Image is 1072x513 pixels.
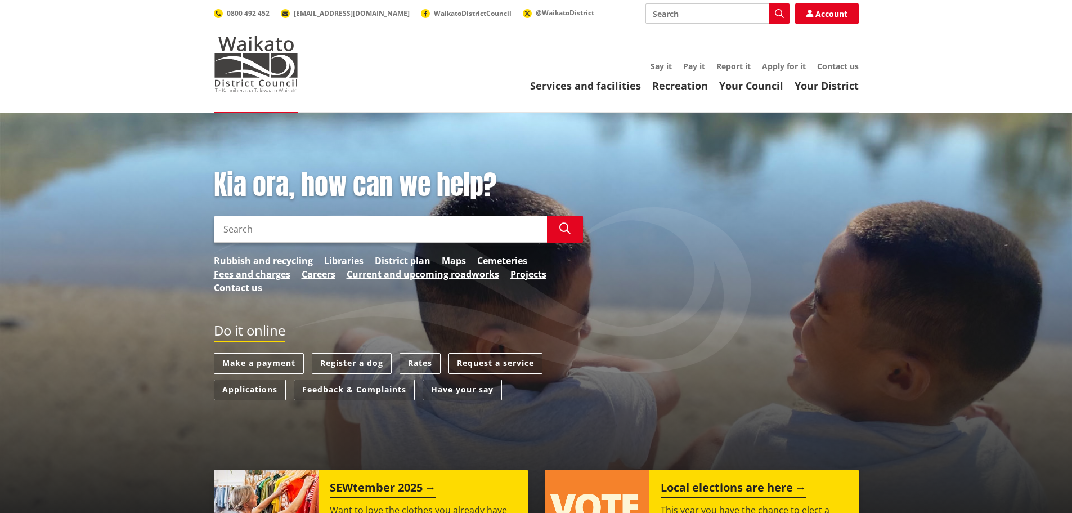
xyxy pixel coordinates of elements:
a: Account [795,3,859,24]
a: Current and upcoming roadworks [347,267,499,281]
a: WaikatoDistrictCouncil [421,8,512,18]
a: Register a dog [312,353,392,374]
a: Contact us [214,281,262,295]
a: 0800 492 452 [214,8,270,18]
a: Report it [716,61,751,72]
h2: SEWtember 2025 [330,481,436,498]
a: Say it [651,61,672,72]
a: Services and facilities [530,79,641,92]
a: Have your say [423,380,502,400]
a: Cemeteries [477,254,527,267]
a: [EMAIL_ADDRESS][DOMAIN_NAME] [281,8,410,18]
h1: Kia ora, how can we help? [214,169,583,202]
a: Applications [214,380,286,400]
h2: Local elections are here [661,481,806,498]
a: Rates [400,353,441,374]
a: Make a payment [214,353,304,374]
a: Projects [510,267,546,281]
span: @WaikatoDistrict [536,8,594,17]
a: Libraries [324,254,364,267]
span: 0800 492 452 [227,8,270,18]
a: Request a service [448,353,542,374]
a: Maps [442,254,466,267]
a: Your District [795,79,859,92]
a: Feedback & Complaints [294,380,415,400]
a: Pay it [683,61,705,72]
a: Rubbish and recycling [214,254,313,267]
a: Recreation [652,79,708,92]
a: Apply for it [762,61,806,72]
input: Search input [645,3,790,24]
span: WaikatoDistrictCouncil [434,8,512,18]
a: Your Council [719,79,783,92]
a: Careers [302,267,335,281]
h2: Do it online [214,323,285,342]
a: Contact us [817,61,859,72]
input: Search input [214,216,547,243]
a: Fees and charges [214,267,290,281]
img: Waikato District Council - Te Kaunihera aa Takiwaa o Waikato [214,36,298,92]
span: [EMAIL_ADDRESS][DOMAIN_NAME] [294,8,410,18]
a: District plan [375,254,430,267]
a: @WaikatoDistrict [523,8,594,17]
